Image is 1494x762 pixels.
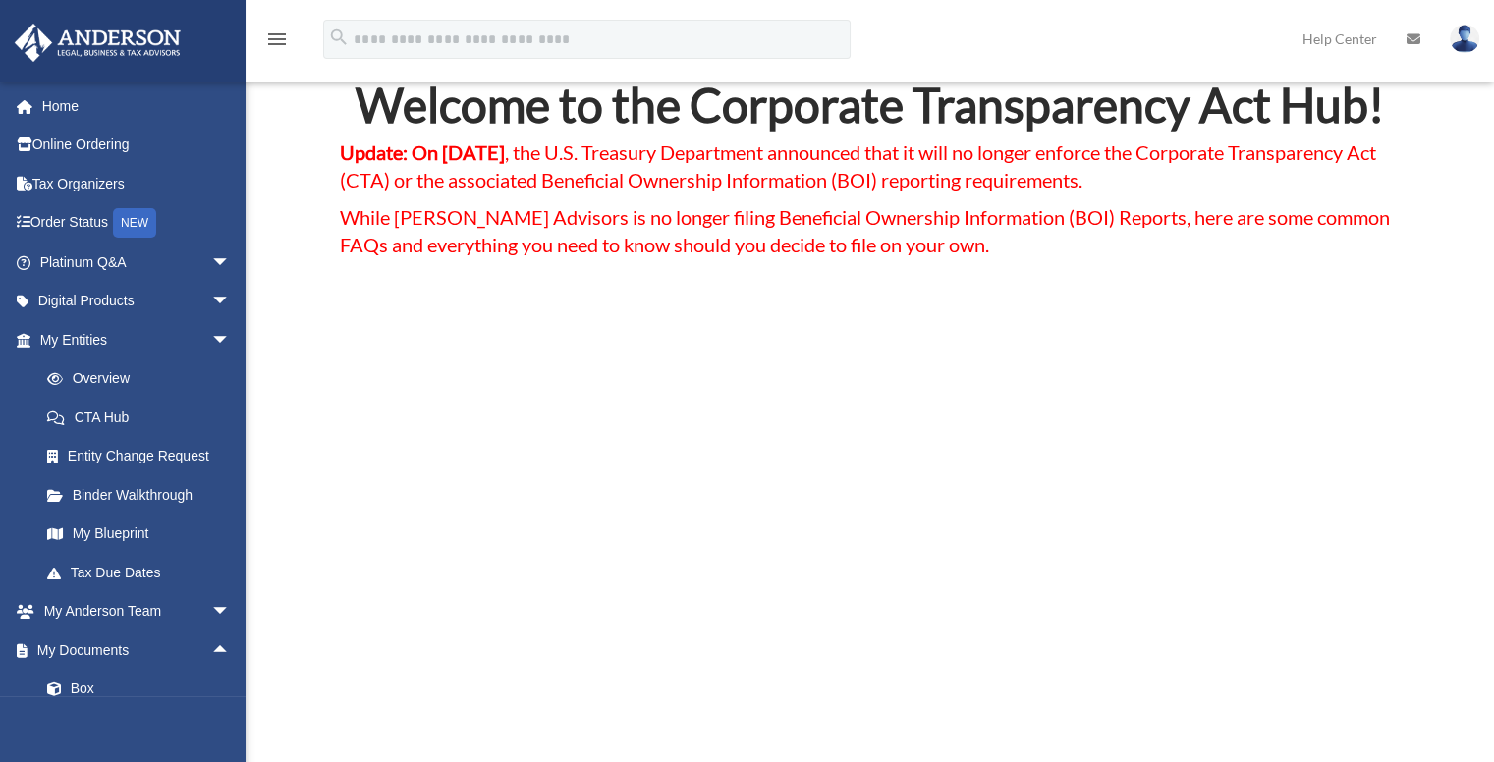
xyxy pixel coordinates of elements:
[265,34,289,51] a: menu
[1450,25,1479,53] img: User Pic
[28,553,260,592] a: Tax Due Dates
[328,27,350,48] i: search
[14,203,260,244] a: Order StatusNEW
[28,475,260,515] a: Binder Walkthrough
[211,243,250,283] span: arrow_drop_down
[14,282,260,321] a: Digital Productsarrow_drop_down
[28,359,260,399] a: Overview
[340,82,1401,138] h2: Welcome to the Corporate Transparency Act Hub!
[9,24,187,62] img: Anderson Advisors Platinum Portal
[211,630,250,671] span: arrow_drop_up
[28,437,260,476] a: Entity Change Request
[14,592,260,631] a: My Anderson Teamarrow_drop_down
[14,86,260,126] a: Home
[14,164,260,203] a: Tax Organizers
[14,243,260,282] a: Platinum Q&Aarrow_drop_down
[340,140,505,164] strong: Update: On [DATE]
[340,205,1390,256] span: While [PERSON_NAME] Advisors is no longer filing Beneficial Ownership Information (BOI) Reports, ...
[28,515,260,554] a: My Blueprint
[14,320,260,359] a: My Entitiesarrow_drop_down
[14,630,260,670] a: My Documentsarrow_drop_up
[14,126,260,165] a: Online Ordering
[211,320,250,360] span: arrow_drop_down
[340,140,1376,191] span: , the U.S. Treasury Department announced that it will no longer enforce the Corporate Transparenc...
[28,398,250,437] a: CTA Hub
[28,670,260,709] a: Box
[211,282,250,322] span: arrow_drop_down
[211,592,250,632] span: arrow_drop_down
[113,208,156,238] div: NEW
[265,27,289,51] i: menu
